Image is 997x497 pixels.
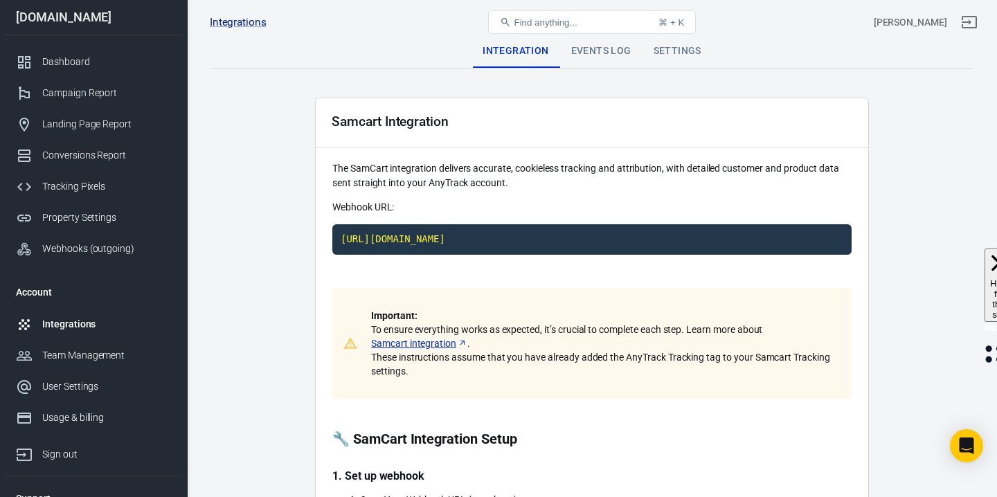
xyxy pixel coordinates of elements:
[5,140,182,171] a: Conversions Report
[42,242,171,256] div: Webhooks (outgoing)
[210,15,267,30] a: Integrations
[42,210,171,225] div: Property Settings
[42,379,171,394] div: User Settings
[953,6,986,39] a: Sign out
[560,35,643,68] div: Events Log
[332,161,852,190] p: The SamCart integration delivers accurate, cookieless tracking and attribution, with detailed cus...
[5,275,182,309] li: Account
[514,17,577,28] span: Find anything...
[42,410,171,425] div: Usage & billing
[5,371,182,402] a: User Settings
[5,78,182,109] a: Campaign Report
[5,171,182,202] a: Tracking Pixels
[42,447,171,462] div: Sign out
[332,200,852,215] p: Webhook URL:
[874,15,947,30] div: Account id: NKyQAscM
[488,10,696,34] button: Find anything...⌘ + K
[42,117,171,132] div: Landing Page Report
[332,432,852,446] p: 🔧 SamCart Integration Setup
[5,202,182,233] a: Property Settings
[371,336,467,350] a: Samcart integration
[5,402,182,433] a: Usage & billing
[658,17,684,28] div: ⌘ + K
[332,469,852,483] p: 1. Set up webhook
[371,310,417,321] strong: Important:
[42,317,171,332] div: Integrations
[5,309,182,340] a: Integrations
[5,109,182,140] a: Landing Page Report
[950,429,983,462] div: Open Intercom Messenger
[5,11,182,24] div: [DOMAIN_NAME]
[332,114,449,129] div: Samcart Integration
[5,233,182,264] a: Webhooks (outgoing)
[42,179,171,194] div: Tracking Pixels
[42,86,171,100] div: Campaign Report
[42,348,171,363] div: Team Management
[42,148,171,163] div: Conversions Report
[332,224,852,255] code: Click to copy
[5,433,182,470] a: Sign out
[371,309,835,378] p: To ensure everything works as expected, it’s crucial to complete each step. Learn more about . Th...
[5,340,182,371] a: Team Management
[5,46,182,78] a: Dashboard
[42,55,171,69] div: Dashboard
[643,35,712,68] div: Settings
[471,35,559,68] div: Integration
